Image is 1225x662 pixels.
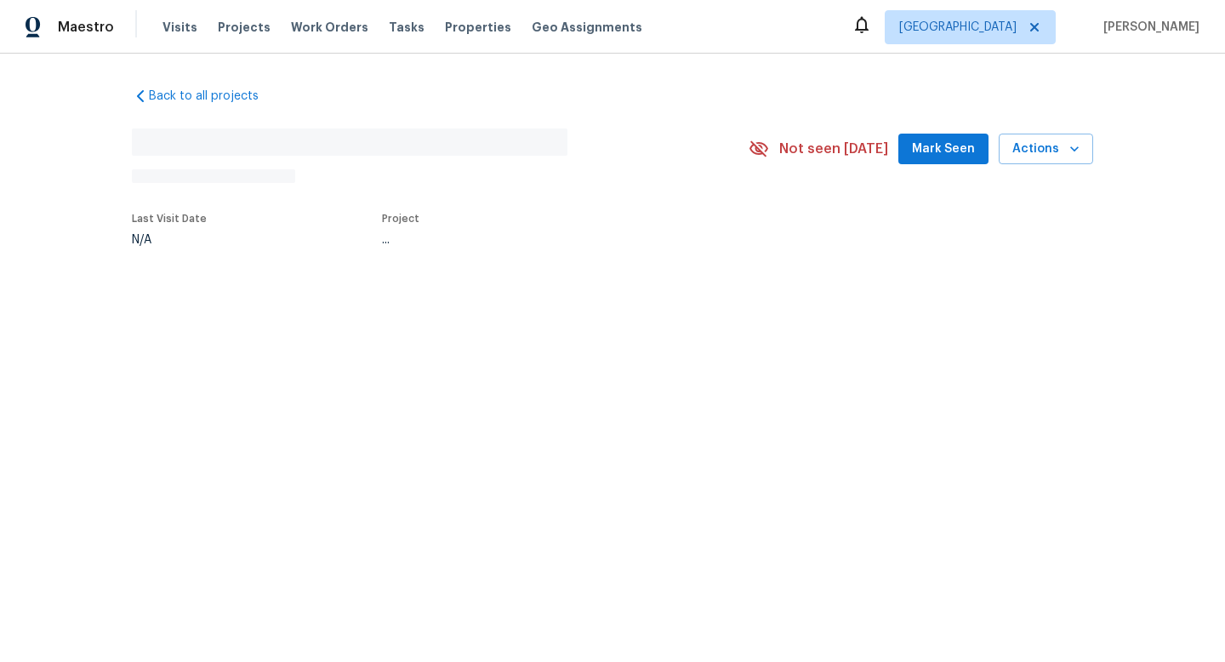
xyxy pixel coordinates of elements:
[445,19,511,36] span: Properties
[1097,19,1199,36] span: [PERSON_NAME]
[1012,139,1080,160] span: Actions
[779,140,888,157] span: Not seen [DATE]
[389,21,424,33] span: Tasks
[132,234,207,246] div: N/A
[898,134,989,165] button: Mark Seen
[162,19,197,36] span: Visits
[58,19,114,36] span: Maestro
[132,88,295,105] a: Back to all projects
[999,134,1093,165] button: Actions
[382,234,709,246] div: ...
[532,19,642,36] span: Geo Assignments
[899,19,1017,36] span: [GEOGRAPHIC_DATA]
[132,214,207,224] span: Last Visit Date
[912,139,975,160] span: Mark Seen
[218,19,271,36] span: Projects
[291,19,368,36] span: Work Orders
[382,214,419,224] span: Project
